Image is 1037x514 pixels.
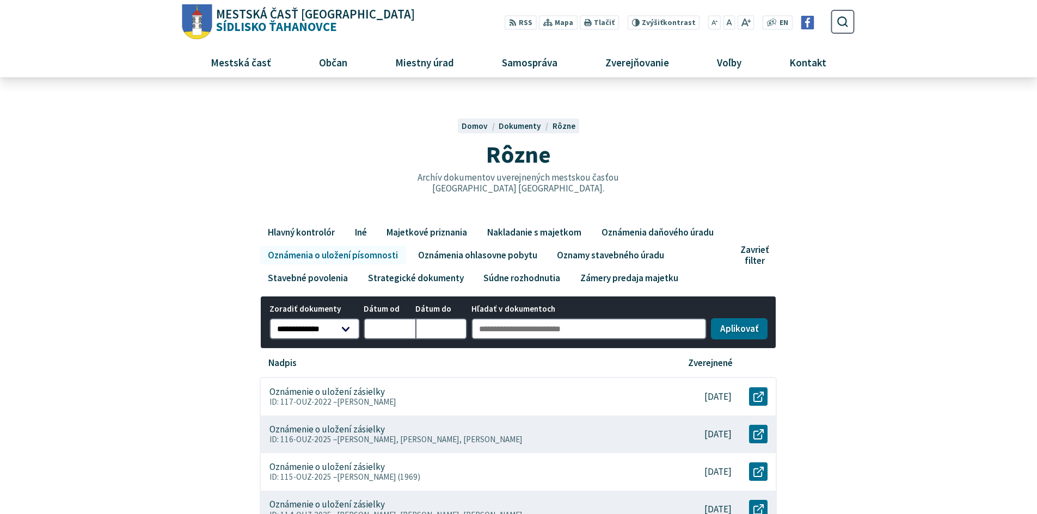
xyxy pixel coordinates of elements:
[498,47,561,77] span: Samospráva
[572,269,686,287] a: Zámery predaja majetku
[269,472,654,482] p: ID: 115-OUZ-2025 –
[704,429,732,440] p: [DATE]
[206,47,275,77] span: Mestská časť
[708,15,721,30] button: Zmenšiť veľkosť písma
[337,472,420,482] span: [PERSON_NAME] (1969)
[737,15,754,30] button: Zväčšiť veľkosť písma
[269,435,654,444] p: ID: 116-OUZ-2025 –
[627,15,699,30] button: Zvýšiťkontrast
[711,318,768,340] button: Aplikovať
[476,269,568,287] a: Súdne rozhodnutia
[713,47,746,77] span: Voľby
[375,47,474,77] a: Miestny úrad
[786,47,831,77] span: Kontakt
[777,17,791,29] a: EN
[499,121,552,131] a: Dokumenty
[191,47,291,77] a: Mestská časť
[364,305,415,314] span: Dátum od
[410,246,545,264] a: Oznámenia ohlasovne pobytu
[549,246,672,264] a: Oznamy stavebného úradu
[260,223,342,241] a: Hlavný kontrolór
[216,8,415,21] span: Mestská časť [GEOGRAPHIC_DATA]
[269,397,654,407] p: ID: 117-OUZ-2022 –
[212,8,415,33] span: Sídlisko Ťahanovce
[299,47,367,77] a: Občan
[471,305,707,314] span: Hľadať v dokumentoch
[688,357,733,369] p: Zverejnené
[360,269,471,287] a: Strategické dokumenty
[269,305,360,314] span: Zoradiť dokumenty
[471,318,707,340] input: Hľadať v dokumentoch
[519,17,532,29] span: RSS
[379,223,475,241] a: Majetkové priznania
[182,4,212,40] img: Prejsť na domovskú stránku
[268,357,297,369] p: Nadpis
[555,17,573,29] span: Mapa
[462,121,499,131] a: Domov
[415,318,467,340] input: Dátum do
[580,15,619,30] button: Tlačiť
[260,269,355,287] a: Stavebné povolenia
[723,15,735,30] button: Nastaviť pôvodnú veľkosť písma
[482,47,578,77] a: Samospráva
[642,18,696,27] span: kontrast
[260,246,406,264] a: Oznámenia o uložení písomnosti
[182,4,415,40] a: Logo Sídlisko Ťahanovce, prejsť na domovskú stránku.
[462,121,488,131] span: Domov
[347,223,375,241] a: Iné
[269,424,385,435] p: Oznámenie o uložení zásielky
[553,121,575,131] a: Rôzne
[337,397,396,407] span: [PERSON_NAME]
[364,318,415,340] input: Dátum od
[642,18,663,27] span: Zvýšiť
[315,47,351,77] span: Občan
[337,434,523,444] span: [PERSON_NAME], [PERSON_NAME], [PERSON_NAME]
[415,305,467,314] span: Dátum do
[539,15,578,30] a: Mapa
[780,17,788,29] span: EN
[697,47,762,77] a: Voľby
[486,139,551,169] span: Rôzne
[737,244,777,267] button: Zavrieť filter
[594,18,615,27] span: Tlačiť
[394,172,642,194] p: Archív dokumentov uverejnených mestskou časťou [GEOGRAPHIC_DATA] [GEOGRAPHIC_DATA].
[704,391,732,402] p: [DATE]
[801,16,814,29] img: Prejsť na Facebook stránku
[505,15,537,30] a: RSS
[499,121,541,131] span: Dokumenty
[601,47,673,77] span: Zverejňovanie
[269,461,385,473] p: Oznámenie o uložení zásielky
[593,223,721,241] a: Oznámenia daňového úradu
[770,47,846,77] a: Kontakt
[479,223,589,241] a: Nakladanie s majetkom
[740,244,769,267] span: Zavrieť filter
[269,318,360,340] select: Zoradiť dokumenty
[704,466,732,478] p: [DATE]
[269,386,385,398] p: Oznámenie o uložení zásielky
[269,499,385,510] p: Oznámenie o uložení zásielky
[586,47,689,77] a: Zverejňovanie
[391,47,458,77] span: Miestny úrad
